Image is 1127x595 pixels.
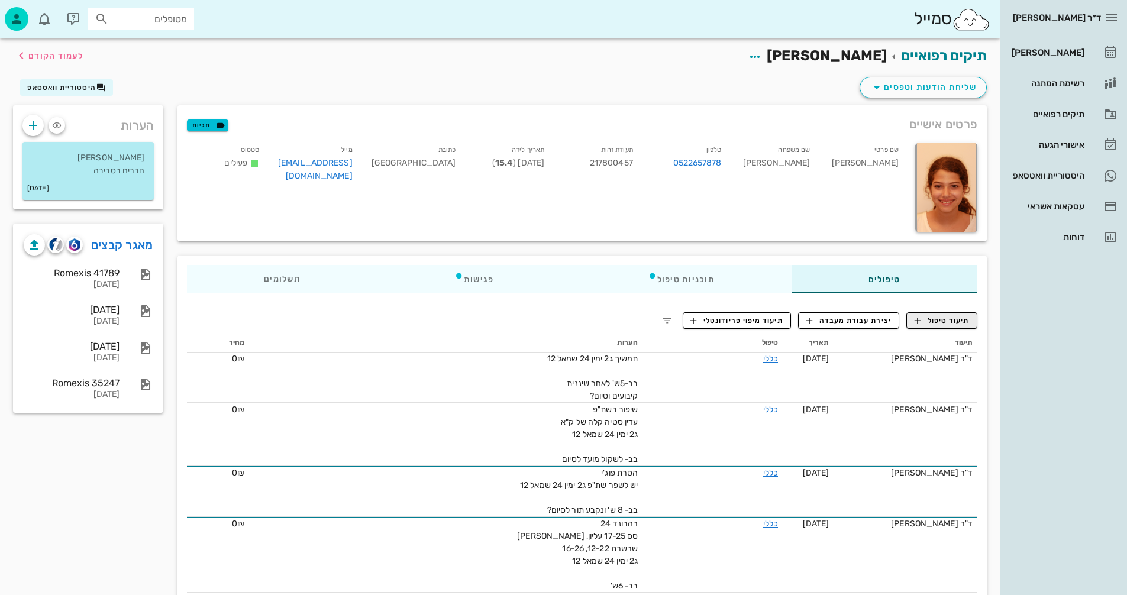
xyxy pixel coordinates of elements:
button: תיעוד טיפול [906,312,977,329]
a: מאגר קבצים [91,235,153,254]
span: ד״ר [PERSON_NAME] [1013,12,1101,23]
div: רשימת המתנה [1009,79,1084,88]
span: תג [35,9,42,17]
span: 0₪ [232,519,244,529]
span: [DATE] ( ) [492,158,544,168]
div: Romexis 35247 [24,377,120,389]
span: [DATE] [803,405,829,415]
button: לעמוד הקודם [14,45,83,66]
small: [DATE] [27,182,49,195]
a: רשימת המתנה [1005,69,1122,98]
span: [DATE] [803,468,829,478]
span: שיפור בשת"פ עדין סטיה קלה של ק"א ג2 ימין 24 שמאל 12 בב- לשקול מועד לסיום [561,405,638,464]
div: ד"ר [PERSON_NAME] [838,518,973,530]
a: תיקים רפואיים [1005,100,1122,128]
small: תאריך לידה [512,146,544,154]
img: SmileCloud logo [952,8,990,31]
div: ד"ר [PERSON_NAME] [838,467,973,479]
div: טיפולים [792,265,977,293]
div: ד"ר [PERSON_NAME] [838,353,973,365]
div: [DATE] [24,304,120,315]
img: cliniview logo [49,238,63,251]
a: דוחות [1005,223,1122,251]
div: דוחות [1009,232,1084,242]
small: כתובת [438,146,456,154]
a: עסקאות אשראי [1005,192,1122,221]
span: [DATE] [803,519,829,529]
small: סטטוס [241,146,260,154]
a: [PERSON_NAME] [1005,38,1122,67]
span: שליחת הודעות וטפסים [870,80,977,95]
th: מחיר [187,334,249,353]
span: תמשיך ג2 ימין 24 שמאל 12 בב-5ש' לאחר שיננית קיבועים וסיום? [547,354,638,401]
span: 0₪ [232,405,244,415]
span: תיעוד מיפוי פריודונטלי [690,315,783,326]
div: תיקים רפואיים [1009,109,1084,119]
a: כללי [763,405,778,415]
span: פעילים [224,158,247,168]
a: אישורי הגעה [1005,131,1122,159]
small: שם פרטי [874,146,899,154]
button: היסטוריית וואטסאפ [20,79,113,96]
a: היסטוריית וואטסאפ [1005,161,1122,190]
div: [DATE] [24,353,120,363]
span: תיעוד טיפול [915,315,970,326]
div: הערות [13,105,163,140]
div: סמייל [914,7,990,32]
img: romexis logo [69,238,80,251]
strong: 15.4 [495,158,513,168]
span: [PERSON_NAME] [767,47,887,64]
div: [DATE] [24,390,120,400]
span: יצירת עבודת מעבדה [806,315,892,326]
th: תיעוד [834,334,977,353]
span: היסטוריית וואטסאפ [27,83,96,92]
th: טיפול [642,334,783,353]
span: הסרת פוג'י יש לשפר שת"פ ג2 ימין 24 שמאל 12 בב- 8 ש' ונקבע תור לסיום? [520,468,638,515]
a: [EMAIL_ADDRESS][DOMAIN_NAME] [278,158,353,181]
div: [DATE] [24,316,120,326]
div: אישורי הגעה [1009,140,1084,150]
span: 0₪ [232,354,244,364]
div: [PERSON_NAME] [819,141,908,190]
a: כללי [763,354,778,364]
small: שם משפחה [778,146,810,154]
th: תאריך [783,334,834,353]
div: Romexis 41789 [24,267,120,279]
div: [DATE] [24,280,120,290]
a: תיקים רפואיים [901,47,987,64]
a: כללי [763,468,778,478]
span: תגיות [192,120,223,131]
button: יצירת עבודת מעבדה [798,312,899,329]
span: לעמוד הקודם [28,51,83,61]
div: [PERSON_NAME] [1009,48,1084,57]
a: כללי [763,519,778,529]
span: 0₪ [232,468,244,478]
p: [PERSON_NAME] חברים בסביבה [32,151,144,177]
span: 217800457 [590,158,633,168]
span: [GEOGRAPHIC_DATA] [372,158,456,168]
small: תעודת זהות [601,146,633,154]
div: פגישות [377,265,571,293]
button: תיעוד מיפוי פריודונטלי [683,312,792,329]
span: [DATE] [803,354,829,364]
th: הערות [250,334,643,353]
span: פרטים אישיים [909,115,977,134]
div: [DATE] [24,341,120,352]
div: עסקאות אשראי [1009,202,1084,211]
button: שליחת הודעות וטפסים [860,77,987,98]
a: 0522657878 [673,157,722,170]
div: ד"ר [PERSON_NAME] [838,403,973,416]
div: [PERSON_NAME] [731,141,820,190]
div: היסטוריית וואטסאפ [1009,171,1084,180]
small: מייל [341,146,352,154]
div: תוכניות טיפול [571,265,792,293]
button: romexis logo [66,237,83,253]
small: טלפון [706,146,722,154]
button: cliniview logo [47,237,64,253]
button: תגיות [187,119,228,131]
span: תשלומים [264,275,301,283]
